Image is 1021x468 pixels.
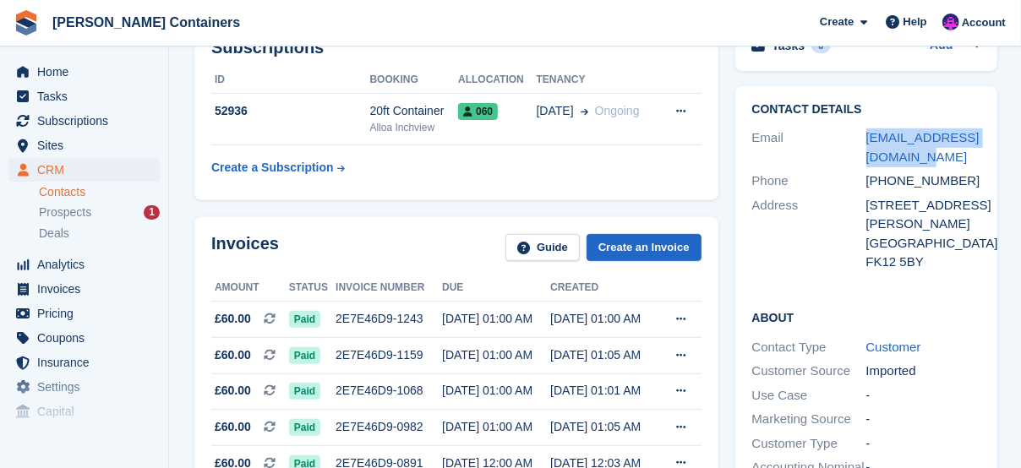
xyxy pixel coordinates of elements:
[211,159,334,177] div: Create a Subscription
[752,410,866,429] div: Marketing Source
[144,205,160,220] div: 1
[37,60,139,84] span: Home
[962,14,1006,31] span: Account
[39,225,160,242] a: Deals
[752,308,980,325] h2: About
[8,109,160,133] a: menu
[942,14,959,30] img: Claire Wilson
[866,196,980,215] div: [STREET_ADDRESS]
[537,67,659,94] th: Tenancy
[550,418,658,436] div: [DATE] 01:05 AM
[336,382,442,400] div: 2E7E46D9-1068
[550,382,658,400] div: [DATE] 01:01 AM
[752,171,866,191] div: Phone
[8,351,160,374] a: menu
[39,184,160,200] a: Contacts
[442,346,550,364] div: [DATE] 01:00 AM
[866,253,980,272] div: FK12 5BY
[8,400,160,423] a: menu
[215,418,251,436] span: £60.00
[336,418,442,436] div: 2E7E46D9-0982
[336,310,442,328] div: 2E7E46D9-1243
[14,10,39,35] img: stora-icon-8386f47178a22dfd0bd8f6a31ec36ba5ce8667c1dd55bd0f319d3a0aa187defe.svg
[289,347,320,364] span: Paid
[289,383,320,400] span: Paid
[866,434,980,454] div: -
[866,215,980,234] div: [PERSON_NAME]
[289,311,320,328] span: Paid
[211,152,345,183] a: Create a Subscription
[752,338,866,357] div: Contact Type
[8,158,160,182] a: menu
[8,133,160,157] a: menu
[39,226,69,242] span: Deals
[336,346,442,364] div: 2E7E46D9-1159
[773,38,805,53] h2: Tasks
[752,103,980,117] h2: Contact Details
[211,102,370,120] div: 52936
[537,102,574,120] span: [DATE]
[215,382,251,400] span: £60.00
[211,38,702,57] h2: Subscriptions
[8,277,160,301] a: menu
[370,102,459,120] div: 20ft Container
[215,346,251,364] span: £60.00
[866,130,980,164] a: [EMAIL_ADDRESS][DOMAIN_NAME]
[587,234,702,262] a: Create an Invoice
[866,410,980,429] div: -
[39,204,91,220] span: Prospects
[442,275,550,302] th: Due
[37,375,139,399] span: Settings
[211,67,370,94] th: ID
[8,60,160,84] a: menu
[37,302,139,325] span: Pricing
[458,67,536,94] th: Allocation
[39,204,160,221] a: Prospects 1
[37,351,139,374] span: Insurance
[8,302,160,325] a: menu
[46,8,247,36] a: [PERSON_NAME] Containers
[37,158,139,182] span: CRM
[8,326,160,350] a: menu
[8,253,160,276] a: menu
[211,234,279,262] h2: Invoices
[37,133,139,157] span: Sites
[458,103,498,120] span: 060
[752,362,866,381] div: Customer Source
[866,340,921,354] a: Customer
[866,234,980,253] div: [GEOGRAPHIC_DATA]
[215,310,251,328] span: £60.00
[550,310,658,328] div: [DATE] 01:00 AM
[866,386,980,405] div: -
[752,386,866,405] div: Use Case
[289,419,320,436] span: Paid
[37,400,139,423] span: Capital
[904,14,927,30] span: Help
[8,84,160,108] a: menu
[37,253,139,276] span: Analytics
[752,128,866,166] div: Email
[37,84,139,108] span: Tasks
[930,36,953,56] a: Add
[289,275,336,302] th: Status
[752,196,866,272] div: Address
[820,14,854,30] span: Create
[8,375,160,399] a: menu
[442,310,550,328] div: [DATE] 01:00 AM
[866,171,980,191] div: [PHONE_NUMBER]
[866,362,980,381] div: Imported
[752,434,866,454] div: Customer Type
[811,38,831,53] div: 0
[550,346,658,364] div: [DATE] 01:05 AM
[37,277,139,301] span: Invoices
[37,109,139,133] span: Subscriptions
[37,326,139,350] span: Coupons
[505,234,580,262] a: Guide
[442,382,550,400] div: [DATE] 01:00 AM
[595,104,640,117] span: Ongoing
[550,275,658,302] th: Created
[442,418,550,436] div: [DATE] 01:00 AM
[336,275,442,302] th: Invoice number
[370,67,459,94] th: Booking
[370,120,459,135] div: Alloa Inchview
